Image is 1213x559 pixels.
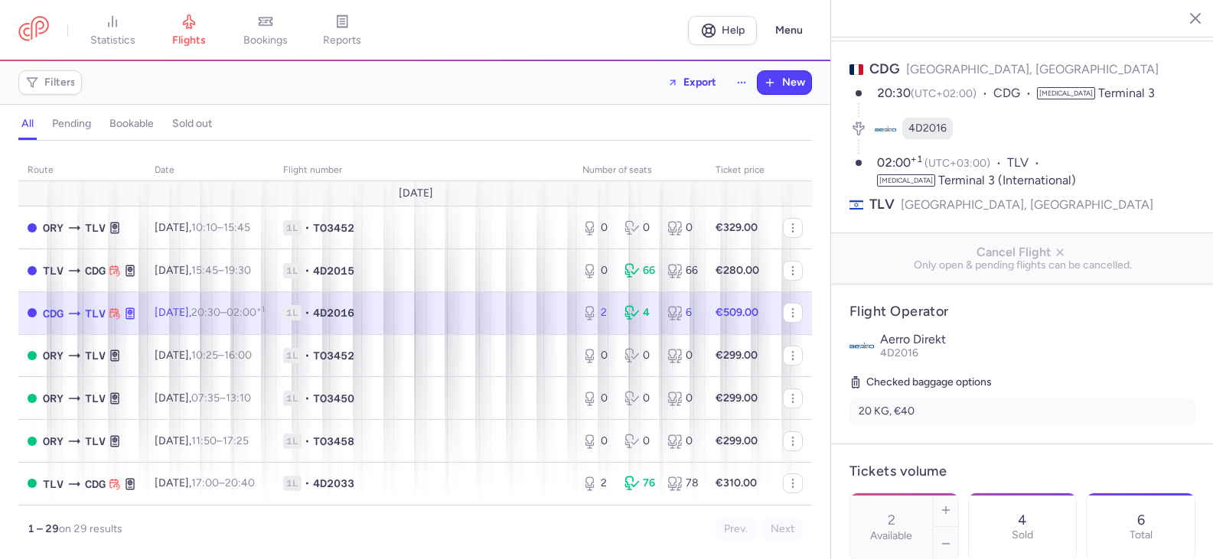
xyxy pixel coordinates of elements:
[85,305,106,322] span: TLV
[1130,529,1153,541] p: Total
[582,434,612,449] div: 0
[624,348,654,363] div: 0
[722,24,745,36] span: Help
[243,34,288,47] span: bookings
[226,392,251,405] time: 13:10
[304,14,380,47] a: reports
[283,476,302,491] span: 1L
[766,16,812,45] button: Menu
[1137,512,1145,528] p: 6
[849,398,1195,425] li: 20 KG, €40
[582,305,612,320] div: 2
[172,34,206,47] span: flights
[667,391,697,406] div: 0
[43,390,64,407] span: ORY
[191,392,251,405] span: –
[582,220,612,236] div: 0
[109,117,154,131] h4: bookable
[843,259,1202,271] span: Only open & pending flights can be cancelled.
[191,306,220,319] time: 20:30
[151,14,227,47] a: flights
[85,433,106,450] span: TLV
[582,348,612,363] div: 0
[573,159,706,182] th: number of seats
[869,60,900,77] span: CDG
[21,117,34,131] h4: all
[582,263,612,278] div: 0
[716,264,759,277] strong: €280.00
[880,333,1195,346] p: Aerro Direkt
[155,306,265,319] span: [DATE],
[880,346,918,359] span: 4D2016
[283,220,302,236] span: 1L
[993,85,1037,102] span: CDG
[906,62,1159,76] span: [GEOGRAPHIC_DATA], [GEOGRAPHIC_DATA]
[398,187,432,200] span: [DATE]
[155,349,252,362] span: [DATE],
[85,390,106,407] span: TLV
[667,434,697,449] div: 0
[849,463,1195,480] h4: Tickets volume
[191,476,219,489] time: 17:00
[43,433,64,450] span: ORY
[191,434,249,447] span: –
[227,306,265,319] time: 02:00
[716,476,757,489] strong: €310.00
[875,118,896,139] figure: 4D airline logo
[155,221,250,234] span: [DATE],
[191,221,250,234] span: –
[762,518,803,541] button: Next
[283,434,302,449] span: 1L
[877,155,924,170] time: 02:00
[849,373,1195,392] h5: Checked baggage options
[283,391,302,406] span: 1L
[19,71,81,94] button: Filters
[1007,154,1045,172] span: TLV
[191,306,265,319] span: –
[274,159,573,182] th: Flight number
[18,16,49,44] a: CitizenPlane red outlined logo
[901,195,1153,214] span: [GEOGRAPHIC_DATA], [GEOGRAPHIC_DATA]
[870,530,912,542] label: Available
[18,159,145,182] th: route
[85,262,106,279] span: CDG
[624,220,654,236] div: 0
[305,434,310,449] span: •
[908,121,947,136] span: 4D2016
[1012,529,1033,541] p: Sold
[911,87,977,100] span: (UTC+02:00)
[667,348,697,363] div: 0
[624,391,654,406] div: 0
[191,434,217,447] time: 11:50
[843,245,1202,259] span: Cancel Flight
[924,157,990,170] span: (UTC+03:00)
[223,221,250,234] time: 15:45
[191,349,252,362] span: –
[313,434,354,449] span: TO3458
[172,117,212,131] h4: sold out
[155,264,251,277] span: [DATE],
[1018,512,1026,528] p: 4
[191,392,220,405] time: 07:35
[911,154,923,164] sup: +1
[323,34,361,47] span: reports
[305,220,310,236] span: •
[28,522,59,535] strong: 1 – 29
[90,34,135,47] span: statistics
[683,76,716,88] span: Export
[305,305,310,320] span: •
[313,263,354,278] span: 4D2015
[191,476,255,489] span: –
[667,220,697,236] div: 0
[59,522,122,535] span: on 29 results
[688,16,757,45] a: Help
[716,434,758,447] strong: €299.00
[44,76,76,89] span: Filters
[877,86,911,100] time: 20:30
[869,195,895,214] span: TLV
[225,476,255,489] time: 20:40
[716,349,758,362] strong: €299.00
[85,347,106,364] span: TLV
[85,476,106,492] span: CDG
[283,348,302,363] span: 1L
